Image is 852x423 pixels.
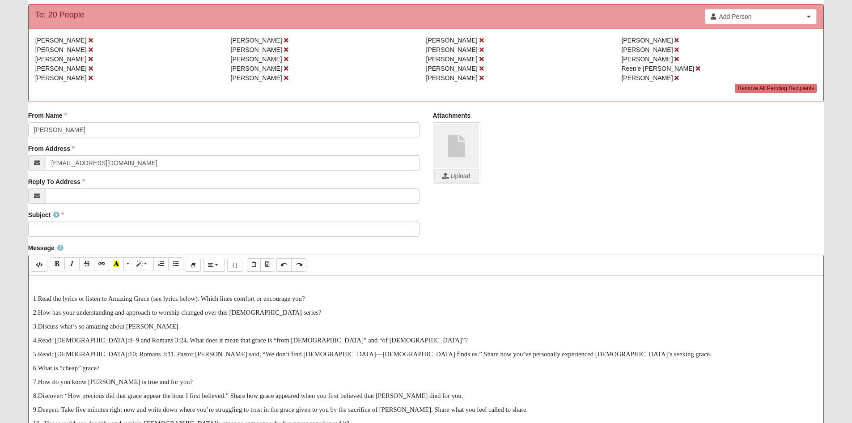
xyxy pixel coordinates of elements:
[35,74,87,81] span: [PERSON_NAME]
[31,259,47,272] button: Code Editor
[132,257,154,270] button: Style
[38,295,305,302] span: Read the lyrics or listen to Amazing Grace (see lyrics below). Which lines comfort or encourage you?
[35,56,87,63] span: [PERSON_NAME]
[231,56,282,63] span: [PERSON_NAME]
[50,257,65,270] button: Bold (CTRL+B)
[33,392,463,399] span: 8.
[38,392,463,399] span: Discover: “How precious did that grace appear the hour I first believed.” Share how grace appeare...
[433,111,471,120] label: Attachments
[33,378,193,385] span: 7.
[38,350,712,358] span: Read: [DEMOGRAPHIC_DATA]:10; Romans 3:11. Pastor [PERSON_NAME] said, “We don’t find [DEMOGRAPHIC_...
[33,309,322,316] span: 2.
[705,9,817,24] a: Add Person Clear selection
[94,257,109,270] button: Link (CTRL+K)
[38,309,322,316] span: How has your understanding and approach to worship changed over this [DEMOGRAPHIC_DATA] series?
[38,364,100,372] span: What is “cheap” grace?
[621,56,673,63] span: [PERSON_NAME]
[109,257,124,270] button: Recent Color
[33,337,468,344] span: 4.
[28,244,64,252] label: Message
[35,37,87,44] span: [PERSON_NAME]
[426,56,478,63] span: [PERSON_NAME]
[64,257,80,270] button: Italic (CTRL+I)
[231,46,282,53] span: [PERSON_NAME]
[621,74,673,81] span: [PERSON_NAME]
[426,37,478,44] span: [PERSON_NAME]
[33,364,100,372] span: 6.
[426,74,478,81] span: [PERSON_NAME]
[247,258,261,271] button: Paste Text
[28,210,64,219] label: Subject
[231,37,282,44] span: [PERSON_NAME]
[227,259,242,272] button: Merge Field
[33,295,305,302] span: 1.
[203,259,225,272] button: Paragraph
[231,65,282,72] span: [PERSON_NAME]
[79,257,94,270] button: Strikethrough (CTRL+SHIFT+S)
[719,12,804,21] span: Add Person
[33,406,528,413] span: 9.
[260,258,274,271] button: Paste from Word
[735,84,817,93] a: Remove All Pending Recipients
[426,65,478,72] span: [PERSON_NAME]
[38,406,528,413] span: Deepen: Take five minutes right now and write down where you’re struggling to trust in the grace ...
[186,259,201,272] button: Remove Font Style (CTRL+\)
[153,257,169,270] button: Ordered list (CTRL+SHIFT+NUM8)
[35,9,85,21] div: To: 20 People
[621,46,673,53] span: [PERSON_NAME]
[621,37,673,44] span: [PERSON_NAME]
[231,74,282,81] span: [PERSON_NAME]
[35,65,87,72] span: [PERSON_NAME]
[38,323,180,330] span: Discuss what’s so amazing about [PERSON_NAME].
[168,257,183,270] button: Unordered list (CTRL+SHIFT+NUM7)
[276,258,292,271] button: Undo (CTRL+Z)
[291,258,306,271] button: Redo (CTRL+Y)
[33,323,180,330] span: 3.
[123,257,132,270] button: More Color
[426,46,478,53] span: [PERSON_NAME]
[33,350,712,358] span: 5.
[28,177,85,186] label: Reply To Address
[35,46,87,53] span: [PERSON_NAME]
[28,144,75,153] label: From Address
[38,337,468,344] span: Read: [DEMOGRAPHIC_DATA]:8–9 and Romans 3:24. What does it mean that grace is “from [DEMOGRAPHIC_...
[621,65,694,72] span: Reen'e [PERSON_NAME]
[38,378,193,385] span: How do you know [PERSON_NAME] is true and for you?
[28,111,67,120] label: From Name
